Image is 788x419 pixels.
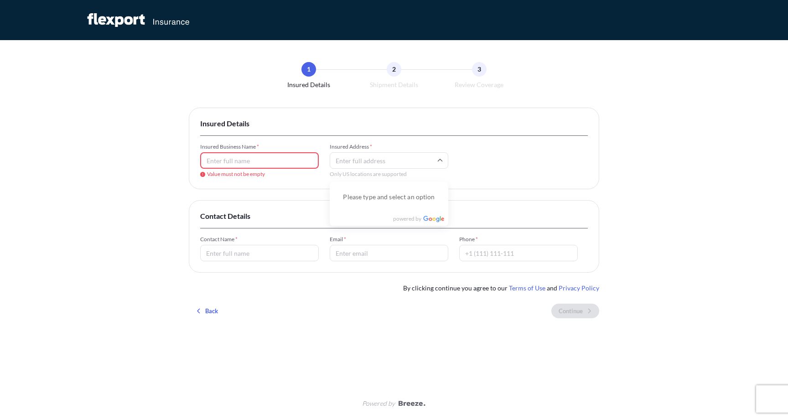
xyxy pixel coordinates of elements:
span: 1 [307,65,311,74]
input: Enter email [330,245,448,261]
span: Contact Name [200,236,319,243]
input: +1 (111) 111-111 [459,245,578,261]
a: Privacy Policy [559,284,599,292]
span: Insured Details [287,80,330,89]
img: Google logo [423,216,445,222]
span: Phone [459,236,578,243]
span: By clicking continue you agree to our and [403,284,599,293]
button: Back [189,304,225,318]
span: Powered by [362,399,395,408]
span: Review Coverage [455,80,503,89]
input: Enter full address [330,152,448,169]
p: Back [205,306,218,316]
div: Please type and select an option [333,186,445,208]
span: Insured Address [330,143,448,150]
span: Insured Business Name [200,143,319,150]
span: 2 [392,65,396,74]
span: Insured Details [200,119,588,128]
span: Value must not be empty [200,171,319,178]
span: powered by [393,215,421,222]
span: Contact Details [200,212,588,221]
span: Only US locations are supported [330,171,448,178]
input: Enter full name [200,245,319,261]
a: Terms of Use [509,284,545,292]
span: Shipment Details [370,80,418,89]
input: Enter full name [200,152,319,169]
span: 3 [477,65,481,74]
span: Email [330,236,448,243]
button: Continue [551,304,599,318]
p: Continue [559,306,583,316]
